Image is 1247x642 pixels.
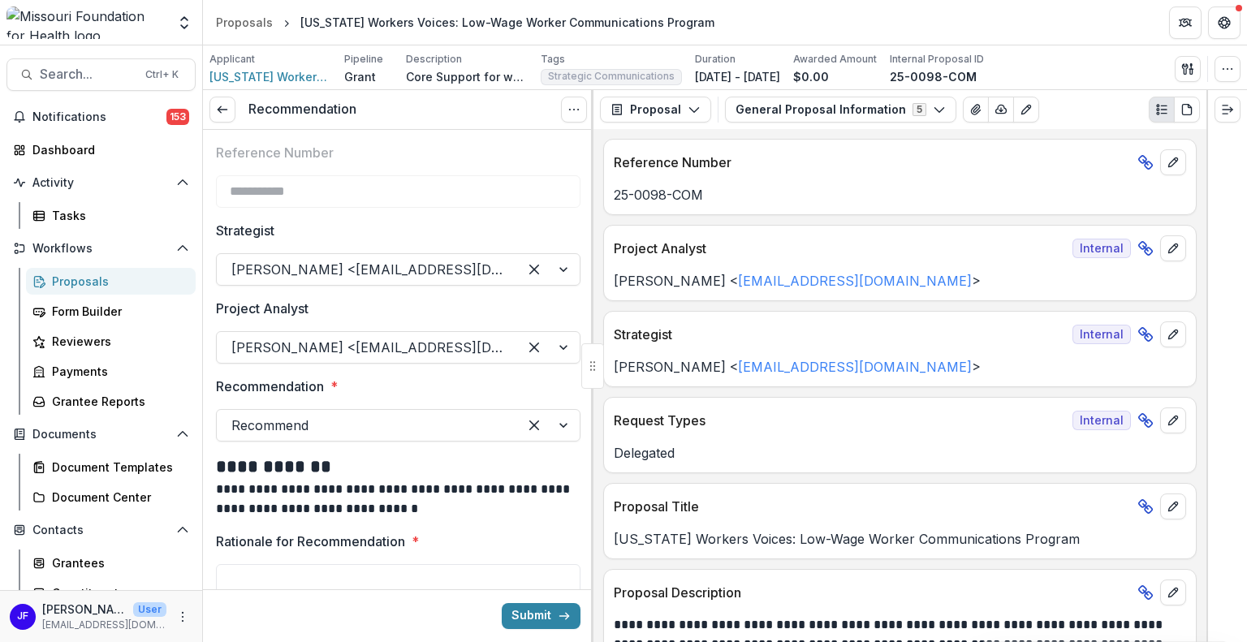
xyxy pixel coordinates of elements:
[26,454,196,480] a: Document Templates
[52,303,183,320] div: Form Builder
[406,52,462,67] p: Description
[166,109,189,125] span: 153
[1160,321,1186,347] button: edit
[173,607,192,627] button: More
[695,52,736,67] p: Duration
[26,202,196,229] a: Tasks
[52,333,183,350] div: Reviewers
[32,242,170,256] span: Workflows
[52,489,183,506] div: Document Center
[216,377,324,396] p: Recommendation
[52,554,183,571] div: Grantees
[52,207,183,224] div: Tasks
[1208,6,1241,39] button: Get Help
[42,601,127,618] p: [PERSON_NAME]
[890,68,977,85] p: 25-0098-COM
[209,52,255,67] p: Applicant
[17,611,28,622] div: Jean Freeman-Crawford
[1160,235,1186,261] button: edit
[32,524,170,537] span: Contacts
[793,68,829,85] p: $0.00
[521,412,547,438] div: Clear selected options
[1149,97,1175,123] button: Plaintext view
[614,271,1186,291] p: [PERSON_NAME] < >
[42,618,166,632] p: [EMAIL_ADDRESS][DOMAIN_NAME]
[142,66,182,84] div: Ctrl + K
[6,136,196,163] a: Dashboard
[26,388,196,415] a: Grantee Reports
[614,357,1186,377] p: [PERSON_NAME] < >
[209,68,331,85] a: [US_STATE] Workers Center
[1013,97,1039,123] button: Edit as form
[1174,97,1200,123] button: PDF view
[344,52,383,67] p: Pipeline
[26,358,196,385] a: Payments
[614,529,1186,549] p: [US_STATE] Workers Voices: Low-Wage Worker Communications Program
[1160,580,1186,605] button: edit
[216,532,405,551] p: Rationale for Recommendation
[738,273,972,289] a: [EMAIL_ADDRESS][DOMAIN_NAME]
[1072,325,1131,344] span: Internal
[248,101,356,117] h3: Recommendation
[52,273,183,290] div: Proposals
[793,52,877,67] p: Awarded Amount
[1169,6,1202,39] button: Partners
[26,268,196,295] a: Proposals
[6,170,196,196] button: Open Activity
[26,484,196,511] a: Document Center
[344,68,376,85] p: Grant
[614,411,1066,430] p: Request Types
[300,14,714,31] div: [US_STATE] Workers Voices: Low-Wage Worker Communications Program
[1072,239,1131,258] span: Internal
[541,52,565,67] p: Tags
[173,6,196,39] button: Open entity switcher
[133,602,166,617] p: User
[52,363,183,380] div: Payments
[6,58,196,91] button: Search...
[738,359,972,375] a: [EMAIL_ADDRESS][DOMAIN_NAME]
[614,153,1131,172] p: Reference Number
[209,11,721,34] nav: breadcrumb
[1160,407,1186,433] button: edit
[1072,411,1131,430] span: Internal
[1215,97,1241,123] button: Expand right
[561,97,587,123] button: Options
[52,393,183,410] div: Grantee Reports
[502,603,580,629] button: Submit
[6,6,166,39] img: Missouri Foundation for Health logo
[26,580,196,606] a: Constituents
[32,110,166,124] span: Notifications
[614,239,1066,258] p: Project Analyst
[216,221,274,240] p: Strategist
[614,497,1131,516] p: Proposal Title
[695,68,780,85] p: [DATE] - [DATE]
[26,328,196,355] a: Reviewers
[614,185,1186,205] p: 25-0098-COM
[209,11,279,34] a: Proposals
[32,428,170,442] span: Documents
[614,583,1131,602] p: Proposal Description
[963,97,989,123] button: View Attached Files
[725,97,956,123] button: General Proposal Information5
[548,71,675,82] span: Strategic Communications
[1160,149,1186,175] button: edit
[216,143,334,162] p: Reference Number
[600,97,711,123] button: Proposal
[521,334,547,360] div: Clear selected options
[6,235,196,261] button: Open Workflows
[216,14,273,31] div: Proposals
[32,141,183,158] div: Dashboard
[26,298,196,325] a: Form Builder
[6,517,196,543] button: Open Contacts
[614,325,1066,344] p: Strategist
[26,549,196,576] a: Grantees
[406,68,528,85] p: Core Support for worker organizing to strengthen worker-led advocacy and build the collective pow...
[521,256,547,282] div: Clear selected options
[216,299,309,318] p: Project Analyst
[1160,493,1186,519] button: edit
[6,421,196,447] button: Open Documents
[6,104,196,130] button: Notifications153
[52,584,183,601] div: Constituents
[32,176,170,190] span: Activity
